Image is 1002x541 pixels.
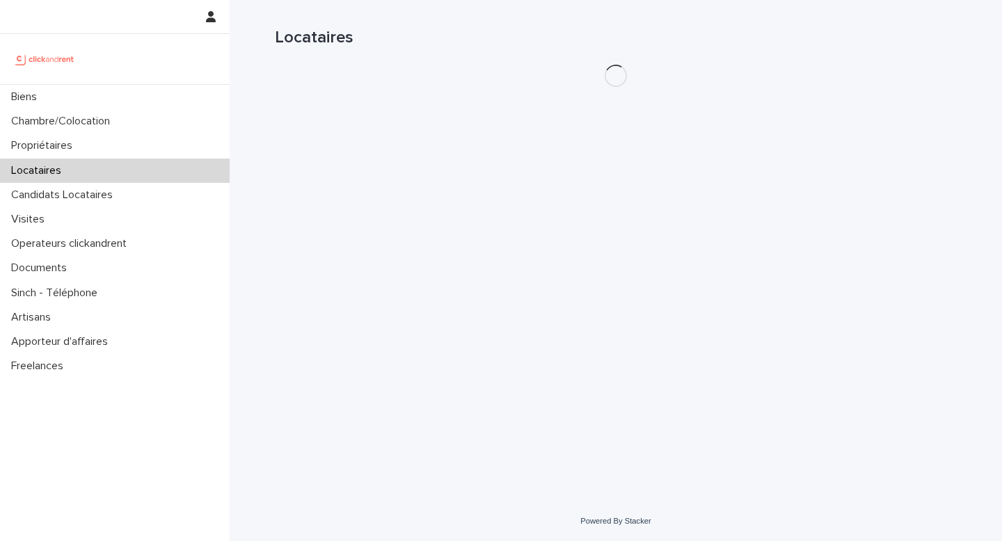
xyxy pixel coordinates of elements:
img: UCB0brd3T0yccxBKYDjQ [11,45,79,73]
p: Propriétaires [6,139,83,152]
p: Freelances [6,360,74,373]
p: Documents [6,261,78,275]
p: Sinch - Téléphone [6,286,109,300]
p: Operateurs clickandrent [6,237,138,250]
p: Artisans [6,311,62,324]
p: Apporteur d'affaires [6,335,119,348]
p: Visites [6,213,56,226]
h1: Locataires [275,28,957,48]
p: Chambre/Colocation [6,115,121,128]
a: Powered By Stacker [580,517,651,525]
p: Locataires [6,164,72,177]
p: Candidats Locataires [6,188,124,202]
p: Biens [6,90,48,104]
